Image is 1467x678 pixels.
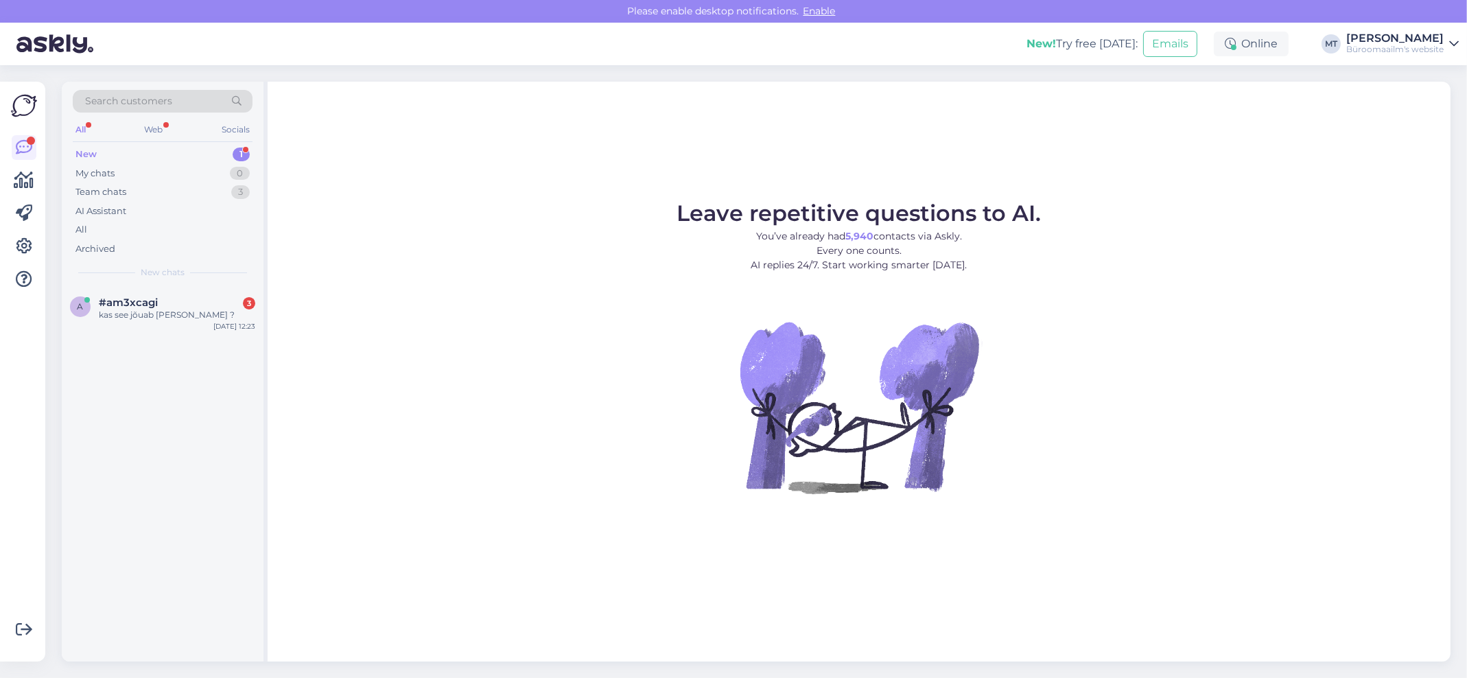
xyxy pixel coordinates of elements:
[11,93,37,119] img: Askly Logo
[75,148,97,161] div: New
[78,301,84,312] span: a
[1026,37,1056,50] b: New!
[243,297,255,309] div: 3
[799,5,840,17] span: Enable
[1322,34,1341,54] div: MT
[1026,36,1138,52] div: Try free [DATE]:
[75,242,115,256] div: Archived
[1346,33,1459,55] a: [PERSON_NAME]Büroomaailm's website
[141,266,185,279] span: New chats
[1346,33,1444,44] div: [PERSON_NAME]
[99,309,255,321] div: kas see jõuab [PERSON_NAME] ?
[75,185,126,199] div: Team chats
[1346,44,1444,55] div: Büroomaailm's website
[142,121,166,139] div: Web
[85,94,172,108] span: Search customers
[231,185,250,199] div: 3
[1143,31,1197,57] button: Emails
[213,321,255,331] div: [DATE] 12:23
[219,121,253,139] div: Socials
[75,223,87,237] div: All
[736,283,983,530] img: No Chat active
[75,167,115,180] div: My chats
[233,148,250,161] div: 1
[677,200,1042,226] span: Leave repetitive questions to AI.
[75,204,126,218] div: AI Assistant
[230,167,250,180] div: 0
[677,229,1042,272] p: You’ve already had contacts via Askly. Every one counts. AI replies 24/7. Start working smarter [...
[1214,32,1289,56] div: Online
[845,230,873,242] b: 5,940
[99,296,158,309] span: #am3xcagi
[73,121,89,139] div: All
